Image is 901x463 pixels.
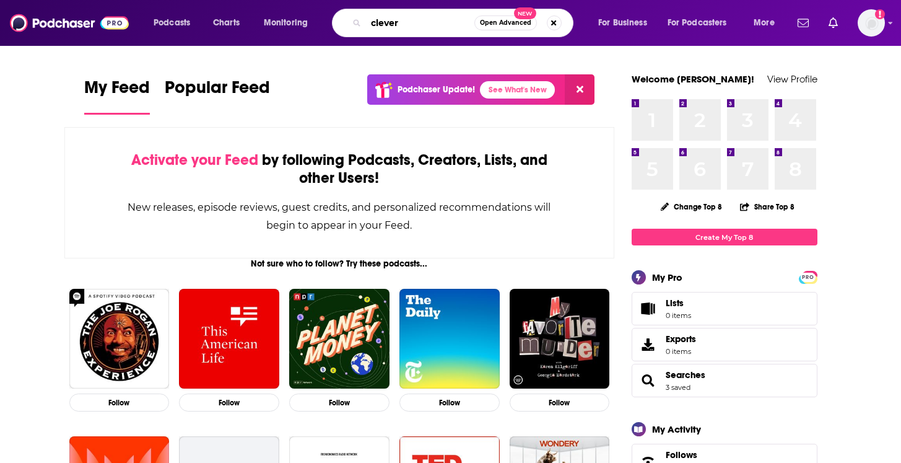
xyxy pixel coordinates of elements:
img: The Joe Rogan Experience [69,289,170,389]
img: This American Life [179,289,279,389]
button: Open AdvancedNew [474,15,537,30]
button: open menu [145,13,206,33]
span: Open Advanced [480,20,531,26]
a: View Profile [767,73,817,85]
span: Charts [213,14,240,32]
span: For Podcasters [668,14,727,32]
a: Popular Feed [165,77,270,115]
span: Monitoring [264,14,308,32]
button: Follow [179,394,279,412]
span: Popular Feed [165,77,270,105]
a: Exports [632,328,817,361]
span: 0 items [666,347,696,356]
a: See What's New [480,81,555,99]
button: Follow [399,394,500,412]
span: Activate your Feed [131,151,258,169]
button: Follow [69,394,170,412]
a: Show notifications dropdown [824,12,843,33]
div: Search podcasts, credits, & more... [344,9,585,37]
button: Follow [289,394,390,412]
a: Charts [205,13,247,33]
a: PRO [801,272,816,281]
div: by following Podcasts, Creators, Lists, and other Users! [127,151,552,187]
span: Exports [666,333,696,345]
button: Share Top 8 [739,195,795,219]
img: User Profile [858,9,885,37]
button: Show profile menu [858,9,885,37]
span: Logged in as tnewman2025 [858,9,885,37]
a: My Feed [84,77,150,115]
button: Change Top 8 [653,199,730,214]
a: Follows [666,449,780,461]
a: 3 saved [666,383,690,392]
a: Lists [632,292,817,325]
div: Not sure who to follow? Try these podcasts... [64,258,615,269]
button: Follow [510,394,610,412]
p: Podchaser Update! [398,84,475,95]
span: My Feed [84,77,150,105]
span: PRO [801,273,816,282]
a: Show notifications dropdown [793,12,814,33]
span: Lists [666,298,691,309]
input: Search podcasts, credits, & more... [366,13,474,33]
span: Searches [632,364,817,397]
button: open menu [255,13,324,33]
span: 0 items [666,311,691,320]
span: Follows [666,449,697,461]
span: Podcasts [154,14,190,32]
img: Podchaser - Follow, Share and Rate Podcasts [10,11,129,35]
button: open menu [590,13,663,33]
a: Searches [636,372,661,389]
div: My Pro [652,271,682,283]
div: New releases, episode reviews, guest credits, and personalized recommendations will begin to appe... [127,198,552,234]
a: Welcome [PERSON_NAME]! [632,73,754,85]
span: Lists [666,298,684,309]
span: New [514,7,536,19]
a: Create My Top 8 [632,229,817,245]
span: More [754,14,775,32]
svg: Add a profile image [875,9,885,19]
span: Lists [636,300,661,317]
button: open menu [745,13,790,33]
span: For Business [598,14,647,32]
img: Planet Money [289,289,390,389]
button: open menu [659,13,745,33]
a: Searches [666,369,705,381]
div: My Activity [652,423,701,435]
span: Exports [636,336,661,353]
img: The Daily [399,289,500,389]
img: My Favorite Murder with Karen Kilgariff and Georgia Hardstark [510,289,610,389]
